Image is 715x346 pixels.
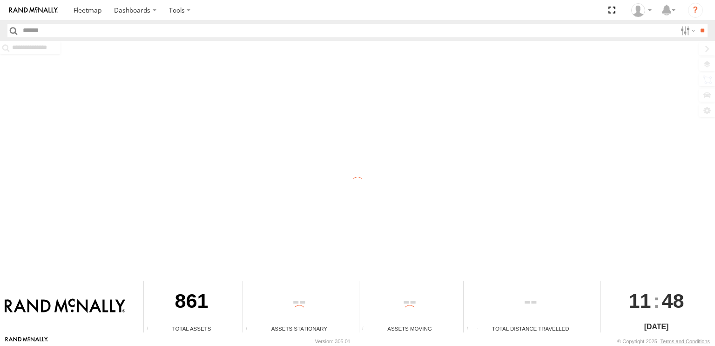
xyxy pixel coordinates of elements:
div: Jose Goitia [628,3,655,17]
div: Total Distance Travelled [464,325,597,332]
span: 11 [629,281,651,321]
i: ? [688,3,703,18]
div: Version: 305.01 [315,339,351,344]
div: Total number of assets current stationary. [243,325,257,332]
div: Total Assets [144,325,239,332]
img: Rand McNally [5,298,125,314]
div: Assets Moving [359,325,460,332]
div: 861 [144,281,239,325]
div: : [601,281,711,321]
span: 48 [662,281,684,321]
img: rand-logo.svg [9,7,58,14]
div: Assets Stationary [243,325,355,332]
div: © Copyright 2025 - [617,339,710,344]
label: Search Filter Options [677,24,697,37]
div: [DATE] [601,321,711,332]
div: Total distance travelled by all assets within specified date range and applied filters [464,325,478,332]
a: Terms and Conditions [661,339,710,344]
div: Total number of assets current in transit. [359,325,373,332]
a: Visit our Website [5,337,48,346]
div: Total number of Enabled Assets [144,325,158,332]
